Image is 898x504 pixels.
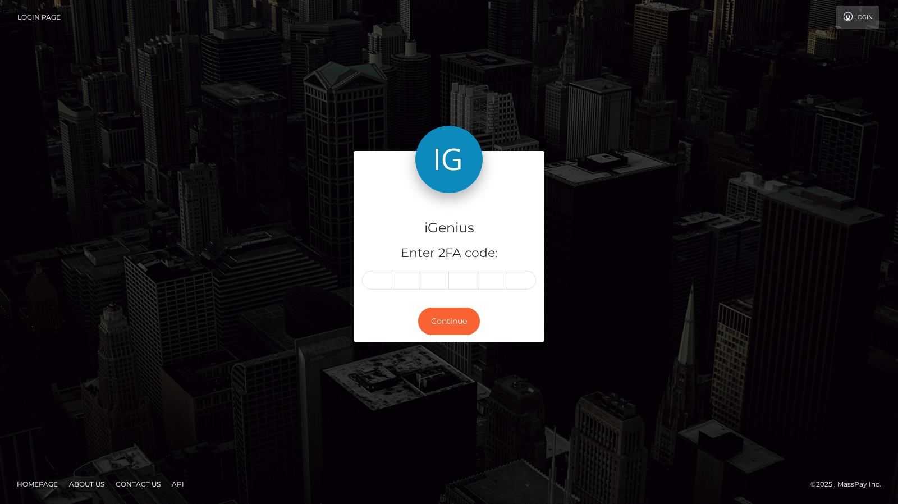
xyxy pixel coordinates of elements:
[12,475,62,493] a: Homepage
[362,218,536,238] h4: iGenius
[17,6,61,29] a: Login Page
[415,126,483,193] img: iGenius
[111,475,165,493] a: Contact Us
[810,478,890,491] div: © 2025 , MassPay Inc.
[167,475,189,493] a: API
[362,245,536,262] h5: Enter 2FA code:
[836,6,879,29] a: Login
[418,308,480,335] button: Continue
[65,475,109,493] a: About Us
